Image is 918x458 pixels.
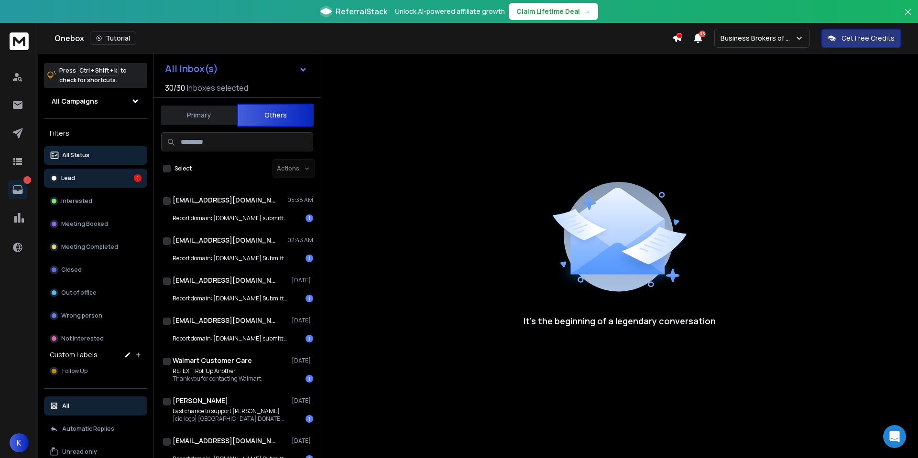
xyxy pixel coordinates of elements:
button: Not Interested [44,329,147,348]
p: Last chance to support [PERSON_NAME] [173,407,287,415]
span: ReferralStack [336,6,387,17]
p: RE: EXT: Roll Up Another [173,367,262,375]
h1: [EMAIL_ADDRESS][DOMAIN_NAME] [173,316,278,325]
p: [DATE] [292,397,313,405]
p: All Status [62,151,89,159]
button: Lead1 [44,169,147,188]
button: Automatic Replies [44,419,147,438]
p: Automatic Replies [62,425,114,433]
p: [DATE] [292,317,313,324]
button: Meeting Booked [44,214,147,234]
p: Meeting Booked [61,220,108,228]
p: Meeting Completed [61,243,118,251]
a: 1 [8,180,27,199]
p: Wrong person [61,312,102,320]
p: Business Brokers of AZ [721,33,795,43]
p: Get Free Credits [841,33,895,43]
h3: Custom Labels [50,350,98,360]
span: 30 / 30 [165,82,185,94]
button: All Status [44,146,147,165]
div: Open Intercom Messenger [883,425,906,448]
button: Out of office [44,283,147,302]
button: Wrong person [44,306,147,325]
span: → [584,7,590,16]
div: 1 [306,295,313,302]
span: Ctrl + Shift + k [78,65,119,76]
p: 02:43 AM [287,236,313,244]
p: Unlock AI-powered affiliate growth [395,7,505,16]
h1: Walmart Customer Care [173,356,252,365]
h1: [EMAIL_ADDRESS][DOMAIN_NAME] [173,235,278,245]
p: [DATE] [292,277,313,284]
p: All [62,402,69,410]
p: Interested [61,197,92,205]
div: 1 [306,335,313,342]
button: Follow Up [44,362,147,381]
h1: All Campaigns [52,96,98,106]
button: Closed [44,260,147,279]
button: Get Free Credits [821,29,901,48]
button: Primary [161,105,237,126]
p: Lead [61,174,75,182]
p: Report domain: [DOMAIN_NAME] Submitter: [DOMAIN_NAME] [173,255,287,262]
p: [DATE] [292,437,313,445]
p: Report domain: [DOMAIN_NAME] submitter: [DOMAIN_NAME] [173,214,287,222]
p: Thank you for contacting Walmart. [173,375,262,383]
button: Interested [44,192,147,211]
button: All Inbox(s) [157,59,315,78]
div: 1 [306,415,313,423]
button: Others [237,104,314,127]
label: Select [175,165,192,172]
p: Unread only [62,448,97,456]
span: Follow Up [62,367,87,375]
button: Claim Lifetime Deal→ [509,3,598,20]
span: 35 [699,31,706,37]
div: 1 [306,375,313,383]
h1: [EMAIL_ADDRESS][DOMAIN_NAME] [173,195,278,205]
button: All Campaigns [44,92,147,111]
button: All [44,396,147,415]
p: Closed [61,266,82,274]
p: It’s the beginning of a legendary conversation [524,314,716,328]
h1: [EMAIL_ADDRESS][DOMAIN_NAME] [173,436,278,446]
h3: Filters [44,127,147,140]
h3: Inboxes selected [187,82,248,94]
div: 1 [306,214,313,222]
p: Report domain: [DOMAIN_NAME] submitter: [DOMAIN_NAME] [173,335,287,342]
p: 05:38 AM [287,196,313,204]
p: [cid:logo] [GEOGRAPHIC_DATA] DONATE NOW [[URL][DOMAIN_NAME]] Hi [PERSON_NAME], Thank [173,415,287,423]
div: 1 [306,255,313,262]
p: Not Interested [61,335,104,342]
div: Onebox [55,32,672,45]
p: Press to check for shortcuts. [59,66,127,85]
button: K [10,433,29,452]
h1: All Inbox(s) [165,64,218,74]
h1: [EMAIL_ADDRESS][DOMAIN_NAME] [173,276,278,285]
p: Report domain: [DOMAIN_NAME] Submitter: [DOMAIN_NAME] [173,295,287,302]
p: 1 [23,176,31,184]
p: Out of office [61,289,97,297]
button: Close banner [902,6,914,29]
button: Meeting Completed [44,237,147,256]
div: 1 [134,174,142,182]
h1: [PERSON_NAME] [173,396,228,405]
p: [DATE] [292,357,313,364]
button: Tutorial [90,32,136,45]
